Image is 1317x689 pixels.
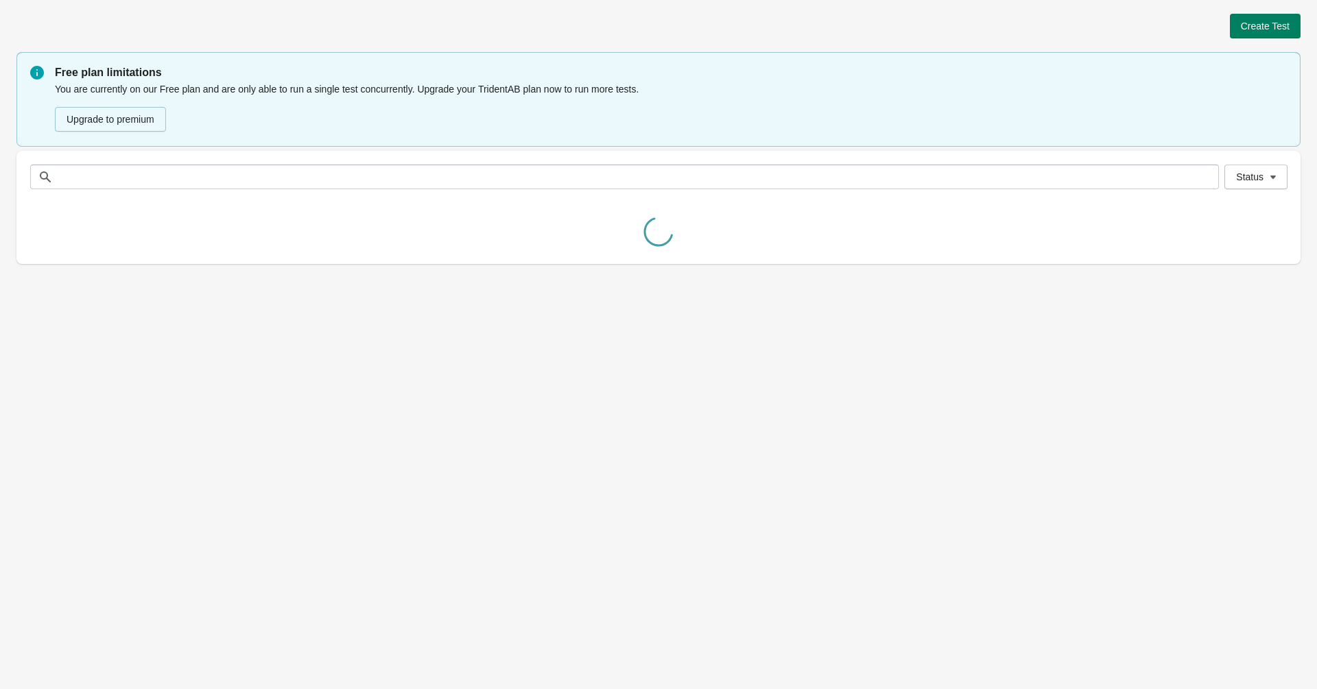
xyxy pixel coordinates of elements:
[1230,14,1301,38] button: Create Test
[1236,171,1263,182] span: Status
[1241,21,1290,32] span: Create Test
[1224,165,1288,189] button: Status
[55,81,1287,133] div: You are currently on our Free plan and are only able to run a single test concurrently. Upgrade y...
[55,107,166,132] button: Upgrade to premium
[55,64,1287,81] p: Free plan limitations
